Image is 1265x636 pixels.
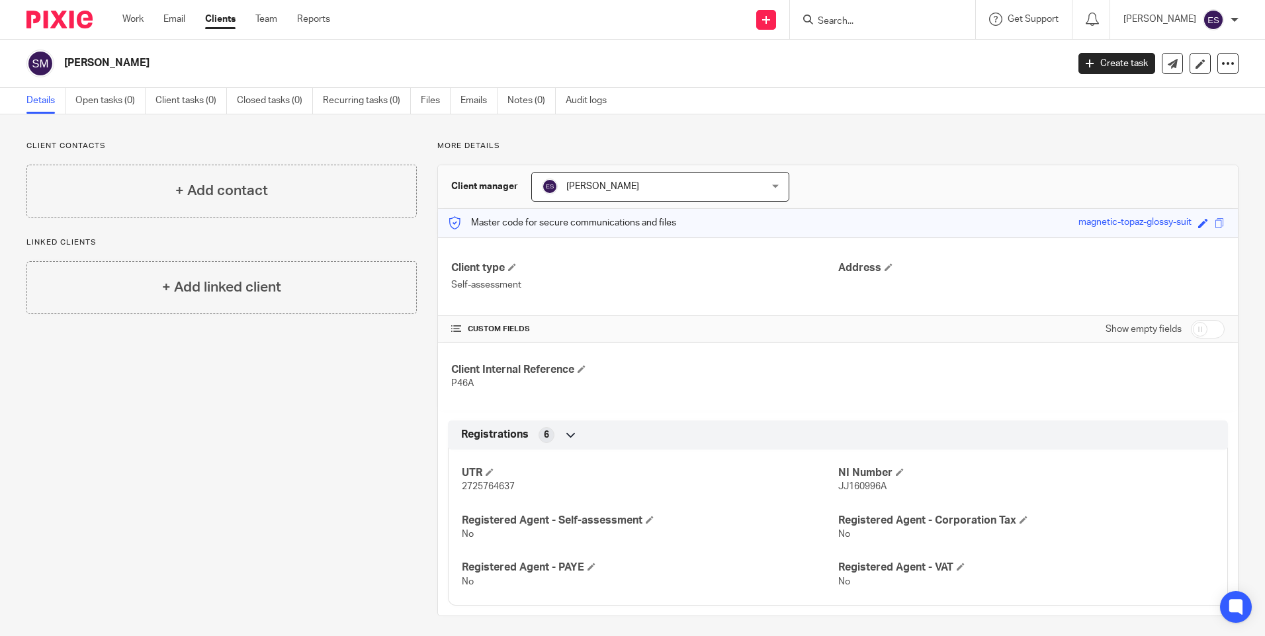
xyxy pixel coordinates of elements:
span: No [838,577,850,586]
h4: + Add contact [175,180,268,201]
a: Team [255,13,277,26]
h4: NI Number [838,466,1214,480]
span: 6 [544,428,549,442]
span: No [462,577,474,586]
span: P46A [451,379,474,388]
p: Self-assessment [451,278,838,292]
h2: [PERSON_NAME] [64,56,859,70]
img: svg%3E [542,179,558,194]
p: More details [437,141,1239,151]
h4: Registered Agent - Corporation Tax [838,514,1214,528]
h4: Client type [451,261,838,275]
h3: Client manager [451,180,518,193]
a: Client tasks (0) [155,88,227,114]
h4: Registered Agent - Self-assessment [462,514,838,528]
a: Reports [297,13,330,26]
h4: UTR [462,466,838,480]
p: Linked clients [26,237,417,248]
a: Emails [460,88,498,114]
a: Recurring tasks (0) [323,88,411,114]
h4: CUSTOM FIELDS [451,324,838,335]
input: Search [816,16,936,28]
a: Clients [205,13,236,26]
span: Registrations [461,428,529,442]
a: Create task [1078,53,1155,74]
p: Master code for secure communications and files [448,216,676,229]
span: Get Support [1008,15,1059,24]
a: Open tasks (0) [75,88,146,114]
img: svg%3E [26,50,54,77]
a: Audit logs [566,88,617,114]
p: [PERSON_NAME] [1123,13,1196,26]
h4: Registered Agent - PAYE [462,561,838,575]
img: Pixie [26,11,93,28]
span: 2725764637 [462,482,515,491]
img: svg%3E [1203,9,1224,30]
span: No [838,530,850,539]
span: [PERSON_NAME] [566,182,639,191]
a: Work [122,13,144,26]
a: Closed tasks (0) [237,88,313,114]
h4: Registered Agent - VAT [838,561,1214,575]
a: Notes (0) [507,88,556,114]
div: magnetic-topaz-glossy-suit [1078,216,1192,231]
span: JJ160996A [838,482,887,491]
h4: Client Internal Reference [451,363,838,377]
a: Email [163,13,185,26]
h4: Address [838,261,1225,275]
h4: + Add linked client [162,277,281,298]
span: No [462,530,474,539]
a: Files [421,88,451,114]
p: Client contacts [26,141,417,151]
a: Details [26,88,65,114]
label: Show empty fields [1106,323,1182,336]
